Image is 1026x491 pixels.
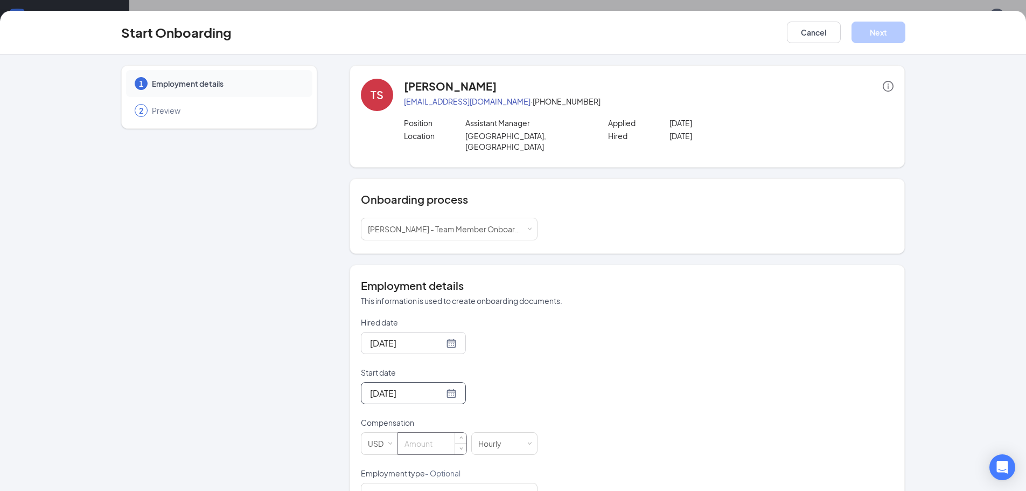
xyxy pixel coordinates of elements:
[361,468,538,479] p: Employment type
[371,87,383,102] div: TS
[361,278,894,293] h4: Employment details
[851,22,905,43] button: Next
[361,367,538,378] p: Start date
[787,22,841,43] button: Cancel
[361,295,894,306] p: This information is used to create onboarding documents.
[139,78,143,89] span: 1
[455,433,466,444] span: Increase Value
[121,23,232,42] h3: Start Onboarding
[368,433,391,454] div: USD
[139,105,143,116] span: 2
[152,78,302,89] span: Employment details
[404,117,465,128] p: Position
[361,317,538,328] p: Hired date
[368,218,531,240] div: [object Object]
[398,433,466,454] input: Amount
[404,130,465,141] p: Location
[478,433,509,454] div: Hourly
[361,417,538,428] p: Compensation
[404,96,894,107] p: · [PHONE_NUMBER]
[669,130,792,141] p: [DATE]
[370,386,444,400] input: Sep 17, 2025
[425,468,460,478] span: - Optional
[465,130,588,152] p: [GEOGRAPHIC_DATA], [GEOGRAPHIC_DATA]
[404,96,531,106] a: [EMAIL_ADDRESS][DOMAIN_NAME]
[361,192,894,207] h4: Onboarding process
[370,336,444,350] input: Sep 16, 2025
[465,117,588,128] p: Assistant Manager
[404,79,497,94] h4: [PERSON_NAME]
[152,105,302,116] span: Preview
[883,81,894,92] span: info-circle
[608,130,669,141] p: Hired
[989,454,1015,480] div: Open Intercom Messenger
[608,117,669,128] p: Applied
[669,117,792,128] p: [DATE]
[368,224,531,234] span: [PERSON_NAME] - Team Member Onboarding
[455,443,466,454] span: Decrease Value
